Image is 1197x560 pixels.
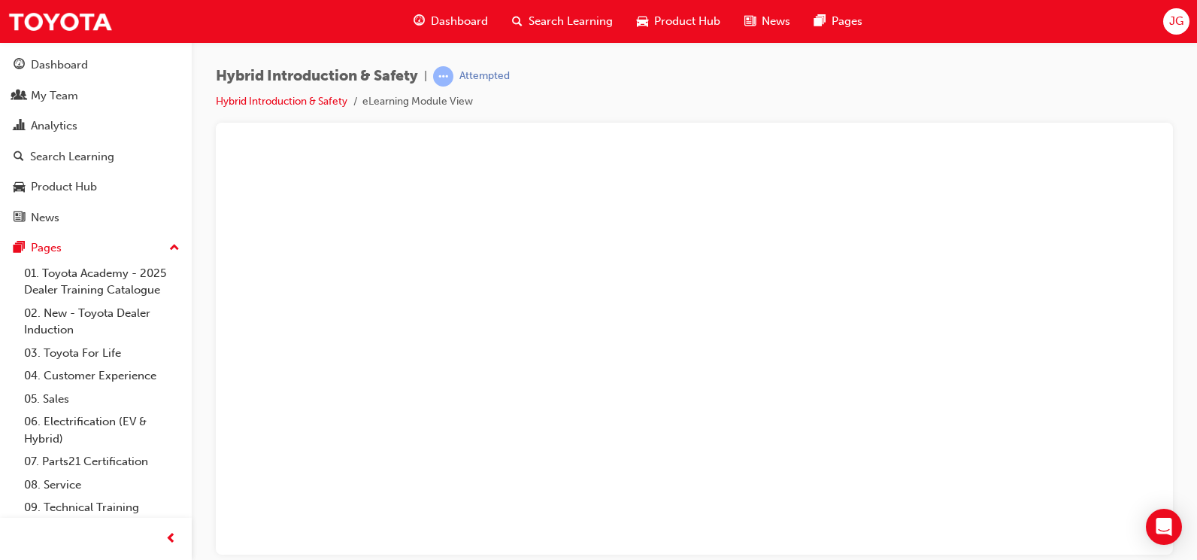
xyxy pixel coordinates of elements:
a: My Team [6,82,186,110]
a: 02. New - Toyota Dealer Induction [18,302,186,342]
span: guage-icon [14,59,25,72]
a: 08. Service [18,473,186,497]
a: 09. Technical Training [18,496,186,519]
button: Pages [6,234,186,262]
span: car-icon [14,181,25,194]
span: learningRecordVerb_ATTEMPT-icon [433,66,453,87]
div: Attempted [459,69,510,84]
span: people-icon [14,90,25,103]
div: News [31,209,59,227]
span: | [424,68,427,85]
a: Product Hub [6,173,186,201]
span: pages-icon [14,242,25,255]
a: news-iconNews [732,6,802,37]
div: My Team [31,87,78,105]
span: up-icon [169,239,180,258]
button: JG [1163,8,1189,35]
button: DashboardMy TeamAnalyticsSearch LearningProduct HubNews [6,48,186,234]
span: search-icon [14,151,24,164]
li: eLearning Module View [362,93,473,111]
div: Product Hub [31,178,97,196]
span: car-icon [637,12,648,31]
span: chart-icon [14,120,25,133]
span: news-icon [744,12,756,31]
div: Search Learning [30,148,114,166]
a: Analytics [6,112,186,140]
span: JG [1169,13,1183,30]
a: 07. Parts21 Certification [18,450,186,473]
a: 05. Sales [18,388,186,411]
a: search-iconSearch Learning [500,6,625,37]
span: Dashboard [431,13,488,30]
span: News [762,13,790,30]
span: Pages [832,13,862,30]
span: pages-icon [814,12,826,31]
a: 03. Toyota For Life [18,342,186,365]
div: Pages [31,239,62,257]
a: 01. Toyota Academy - 2025 Dealer Training Catalogue [18,262,186,302]
span: Search Learning [529,13,613,30]
span: prev-icon [165,530,177,549]
a: 04. Customer Experience [18,364,186,388]
a: Dashboard [6,51,186,79]
span: guage-icon [414,12,425,31]
span: search-icon [512,12,523,31]
span: Product Hub [654,13,720,30]
a: car-iconProduct Hub [625,6,732,37]
a: 06. Electrification (EV & Hybrid) [18,410,186,450]
a: News [6,204,186,232]
span: news-icon [14,212,25,225]
img: Trak [8,5,113,38]
div: Analytics [31,117,77,135]
div: Dashboard [31,56,88,74]
a: pages-iconPages [802,6,874,37]
div: Open Intercom Messenger [1146,509,1182,545]
span: Hybrid Introduction & Safety [216,68,418,85]
a: Search Learning [6,143,186,171]
a: guage-iconDashboard [402,6,500,37]
a: Hybrid Introduction & Safety [216,95,347,108]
